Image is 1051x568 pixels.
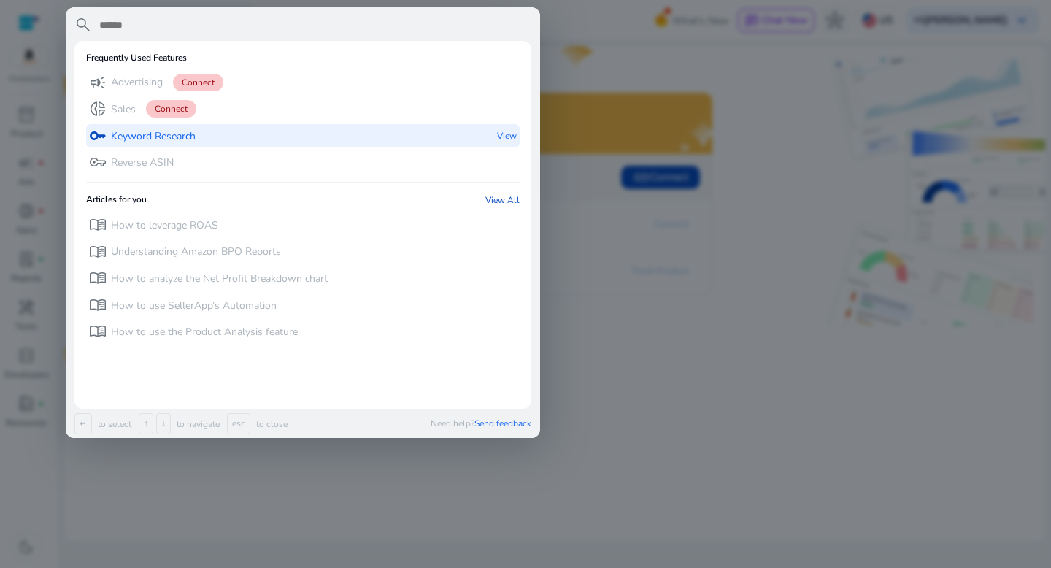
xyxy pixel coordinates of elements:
span: menu_book [89,216,107,234]
p: How to use SellerApp’s Automation [111,299,277,313]
span: Connect [173,74,223,91]
p: How to use the Product Analysis feature [111,325,298,339]
h6: Articles for you [86,194,147,206]
p: Reverse ASIN [111,156,174,170]
span: menu_book [89,243,107,261]
span: campaign [89,74,107,91]
span: ↵ [74,413,92,434]
span: vpn_key [89,153,107,171]
span: Send feedback [474,418,531,429]
p: Need help? [431,418,531,429]
p: to navigate [174,418,220,430]
span: key [89,127,107,145]
p: Advertising [111,75,163,90]
span: menu_book [89,296,107,314]
p: Understanding Amazon BPO Reports [111,245,281,259]
p: How to analyze the Net Profit Breakdown chart [111,272,328,286]
span: esc [227,413,250,434]
p: to close [253,418,288,430]
a: View All [485,194,520,206]
span: donut_small [89,100,107,118]
span: menu_book [89,269,107,287]
span: ↓ [156,413,171,434]
p: to select [95,418,131,430]
p: View [497,124,517,148]
p: Sales [111,102,136,117]
span: menu_book [89,323,107,340]
p: How to leverage ROAS [111,218,218,233]
h6: Frequently Used Features [86,53,187,63]
span: Connect [146,100,196,118]
span: ↑ [139,413,153,434]
span: search [74,16,92,34]
p: Keyword Research [111,129,196,144]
